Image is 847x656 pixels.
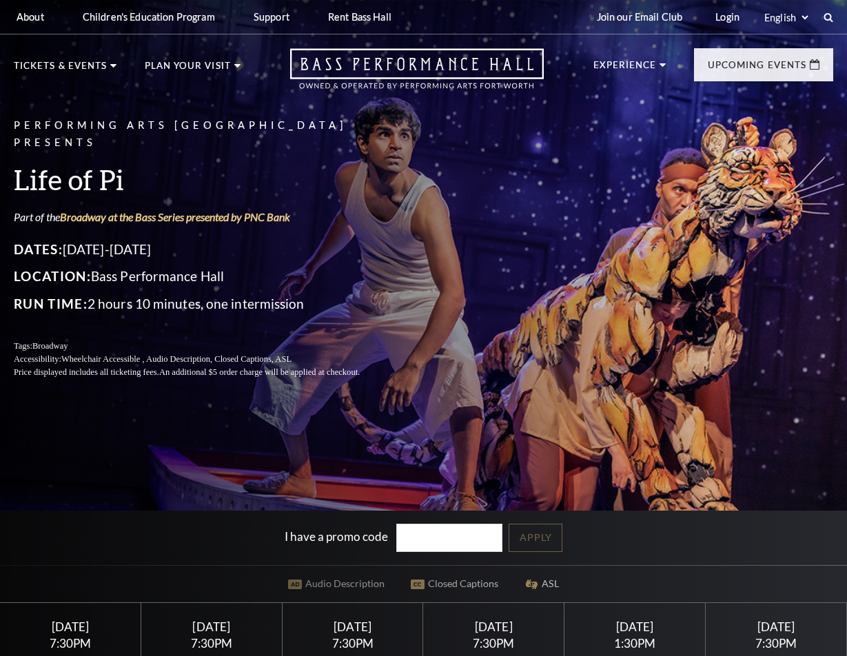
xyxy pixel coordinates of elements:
[298,619,406,634] div: [DATE]
[254,11,289,23] p: Support
[14,117,393,152] p: Performing Arts [GEOGRAPHIC_DATA] Presents
[285,529,388,544] label: I have a promo code
[708,61,806,77] p: Upcoming Events
[14,61,107,78] p: Tickets & Events
[61,354,292,364] span: Wheelchair Accessible , Audio Description, Closed Captions, ASL
[159,367,360,377] span: An additional $5 order charge will be applied at checkout.
[722,637,830,649] div: 7:30PM
[17,11,44,23] p: About
[158,637,265,649] div: 7:30PM
[722,619,830,634] div: [DATE]
[328,11,391,23] p: Rent Bass Hall
[581,619,688,634] div: [DATE]
[14,162,393,197] h3: Life of Pi
[14,340,393,353] p: Tags:
[145,61,231,78] p: Plan Your Visit
[158,619,265,634] div: [DATE]
[14,268,91,284] span: Location:
[14,296,88,311] span: Run Time:
[32,341,68,351] span: Broadway
[440,637,547,649] div: 7:30PM
[593,61,657,77] p: Experience
[60,210,290,223] a: Broadway at the Bass Series presented by PNC Bank
[762,11,810,24] select: Select:
[14,366,393,379] p: Price displayed includes all ticketing fees.
[14,209,393,225] p: Part of the
[581,637,688,649] div: 1:30PM
[14,238,393,260] p: [DATE]-[DATE]
[14,293,393,315] p: 2 hours 10 minutes, one intermission
[14,265,393,287] p: Bass Performance Hall
[440,619,547,634] div: [DATE]
[83,11,215,23] p: Children's Education Program
[17,619,124,634] div: [DATE]
[14,241,63,257] span: Dates:
[17,637,124,649] div: 7:30PM
[298,637,406,649] div: 7:30PM
[14,353,393,366] p: Accessibility:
